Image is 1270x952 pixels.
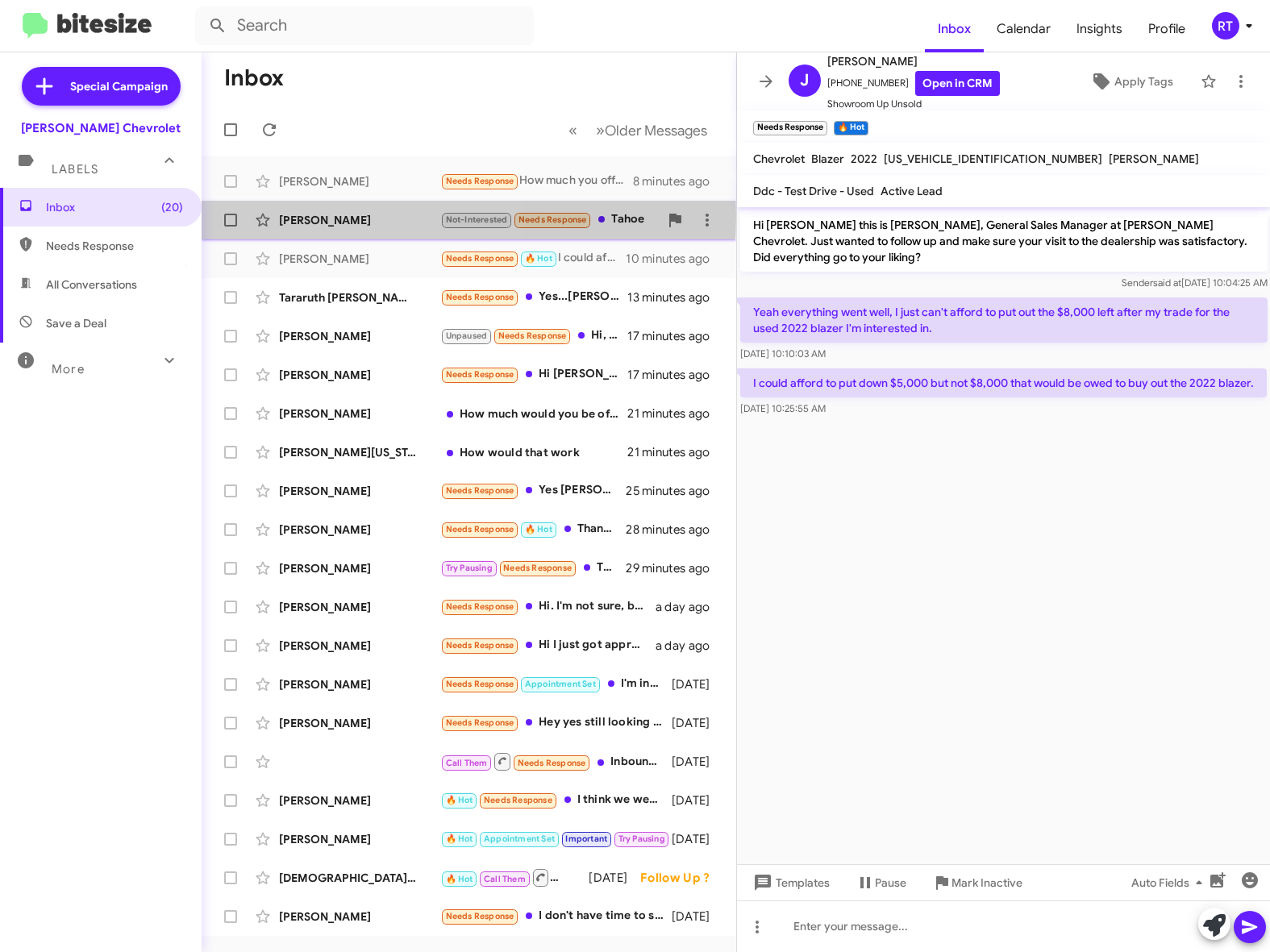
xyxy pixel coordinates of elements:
[224,65,284,91] h1: Inbox
[279,173,440,189] div: [PERSON_NAME]
[568,120,577,140] span: «
[446,292,514,302] span: Needs Response
[498,330,567,341] span: Needs Response
[753,152,805,166] span: Chevrolet
[627,560,723,576] div: 29 minutes ago
[753,184,874,198] span: Ddc - Test Drive - Used
[446,601,514,612] span: Needs Response
[672,715,723,731] div: [DATE]
[52,162,98,177] span: Labels
[279,444,440,460] div: [PERSON_NAME][US_STATE]
[740,368,1267,397] p: I could afford to put down $5,000 but not $8,000 that would be owed to buy out the 2022 blazer.
[440,172,633,190] div: How much you offer
[440,288,627,306] div: Yes...[PERSON_NAME] was great!
[656,638,723,654] div: a day ago
[446,911,514,921] span: Needs Response
[627,483,723,499] div: 25 minutes ago
[672,831,723,847] div: [DATE]
[440,597,656,616] div: Hi. I'm not sure, but how much are you looking to spend on it?
[440,520,627,538] div: Thank you
[440,444,627,460] div: How would that work
[1118,868,1222,897] button: Auto Fields
[740,210,1268,272] p: Hi [PERSON_NAME] this is [PERSON_NAME], General Sales Manager at [PERSON_NAME] Chevrolet. Just wa...
[627,328,722,344] div: 17 minutes ago
[1114,67,1173,96] span: Apply Tags
[827,52,1000,71] span: [PERSON_NAME]
[446,369,514,380] span: Needs Response
[446,176,514,186] span: Needs Response
[446,758,488,768] span: Call Them
[951,868,1022,897] span: Mark Inactive
[22,67,181,106] a: Special Campaign
[740,297,1268,343] p: Yeah everything went well, I just can't afford to put out the $8,000 left after my trade for the ...
[484,834,555,844] span: Appointment Set
[279,212,440,228] div: [PERSON_NAME]
[984,6,1064,52] span: Calendar
[161,199,183,215] span: (20)
[279,367,440,383] div: [PERSON_NAME]
[440,829,672,848] div: So I have a very specific game plan in mind lol. Right now my wife has a 23 gmc Acadia lease of $...
[737,868,843,897] button: Templates
[925,6,984,52] span: Inbox
[618,834,665,844] span: Try Pausing
[440,791,672,809] div: I think we went through this already
[672,676,723,692] div: [DATE]
[440,636,656,655] div: Hi I just got approved for charge up, what are current rates? Thank you
[1069,67,1193,96] button: Apply Tags
[525,524,552,534] span: 🔥 Hot
[52,362,85,376] span: More
[589,870,640,886] div: [DATE]
[440,751,672,771] div: Inbound Call
[525,253,552,264] span: 🔥 Hot
[440,365,627,384] div: Hi [PERSON_NAME], yes I'd be interested in selling my car for a good price
[446,485,514,496] span: Needs Response
[627,405,722,422] div: 21 minutes ago
[440,559,627,577] div: Thank you! When we are ready we will be back at your dealership
[1109,152,1199,166] span: [PERSON_NAME]
[843,868,919,897] button: Pause
[875,868,906,897] span: Pause
[446,524,514,534] span: Needs Response
[656,599,723,615] div: a day ago
[446,834,473,844] span: 🔥 Hot
[440,249,627,268] div: I could afford to put down $5,000 but not $8,000 that would be owed to buy out the 2022 blazer.
[440,867,589,888] div: Inbound Call
[279,792,440,809] div: [PERSON_NAME]
[279,638,440,654] div: [PERSON_NAME]
[627,367,722,383] div: 17 minutes ago
[633,173,723,189] div: 8 minutes ago
[279,599,440,615] div: [PERSON_NAME]
[750,868,830,897] span: Templates
[672,754,723,770] div: [DATE]
[279,251,440,267] div: [PERSON_NAME]
[279,405,440,422] div: [PERSON_NAME]
[279,831,440,847] div: [PERSON_NAME]
[672,908,723,925] div: [DATE]
[1198,12,1252,39] button: RT
[440,675,672,693] div: I'm interested in the 2020 Jeep Grand Cherokee, Grey with black rims
[851,152,877,166] span: 2022
[559,114,587,147] button: Previous
[1135,6,1198,52] span: Profile
[884,152,1102,166] span: [US_VEHICLE_IDENTIFICATION_NUMBER]
[586,114,717,147] button: Next
[753,121,827,135] small: Needs Response
[627,444,722,460] div: 21 minutes ago
[46,238,183,254] span: Needs Response
[525,679,596,689] span: Appointment Set
[484,874,526,884] span: Call Them
[1212,12,1239,39] div: RT
[279,328,440,344] div: [PERSON_NAME]
[740,402,826,414] span: [DATE] 10:25:55 AM
[195,6,534,45] input: Search
[440,713,672,732] div: Hey yes still looking feel free to send any over
[21,120,181,136] div: [PERSON_NAME] Chevrolet
[740,347,826,360] span: [DATE] 10:10:03 AM
[1152,276,1180,289] span: said at
[446,563,493,573] span: Try Pausing
[640,870,722,886] div: Follow Up ?
[440,326,627,345] div: Hi, [PERSON_NAME]! We're waiting on the NJ $4000 rebate to process in the next 7-8 days. We are g...
[46,315,106,331] span: Save a Deal
[919,868,1035,897] button: Mark Inactive
[1064,6,1135,52] span: Insights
